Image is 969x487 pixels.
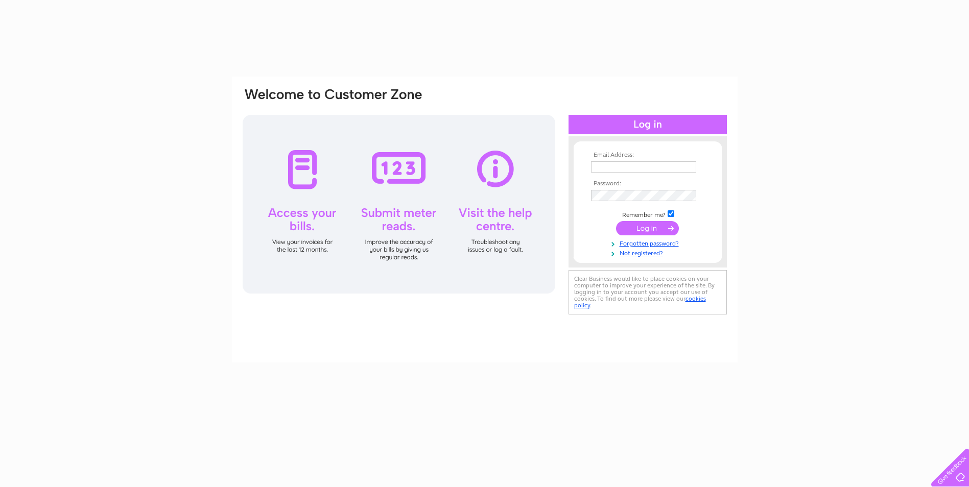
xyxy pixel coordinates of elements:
[588,209,707,219] td: Remember me?
[588,152,707,159] th: Email Address:
[616,221,679,235] input: Submit
[591,248,707,257] a: Not registered?
[591,238,707,248] a: Forgotten password?
[588,180,707,187] th: Password:
[569,270,727,314] div: Clear Business would like to place cookies on your computer to improve your experience of the sit...
[574,295,706,309] a: cookies policy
